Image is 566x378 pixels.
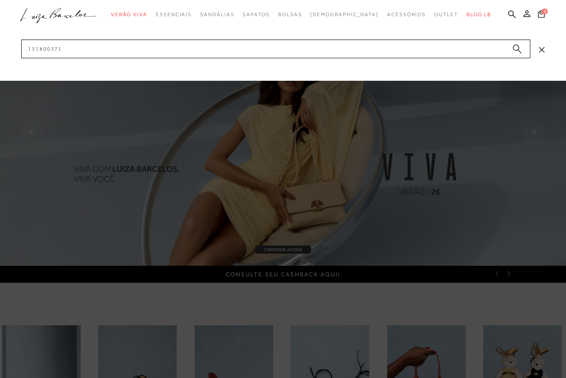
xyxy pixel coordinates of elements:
[111,7,147,23] a: categoryNavScreenReaderText
[243,7,269,23] a: categoryNavScreenReaderText
[200,11,234,17] span: Sandálias
[310,11,379,17] span: [DEMOGRAPHIC_DATA]
[387,11,426,17] span: Acessórios
[111,11,147,17] span: Verão Viva
[200,7,234,23] a: categoryNavScreenReaderText
[467,7,491,23] a: BLOG LB
[243,11,269,17] span: Sapatos
[156,11,192,17] span: Essenciais
[310,7,379,23] a: noSubCategoriesText
[542,9,548,14] span: 0
[278,7,302,23] a: categoryNavScreenReaderText
[434,7,458,23] a: categoryNavScreenReaderText
[387,7,426,23] a: categoryNavScreenReaderText
[434,11,458,17] span: Outlet
[156,7,192,23] a: categoryNavScreenReaderText
[467,11,491,17] span: BLOG LB
[278,11,302,17] span: Bolsas
[535,9,547,21] button: 0
[21,40,530,58] input: Buscar.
